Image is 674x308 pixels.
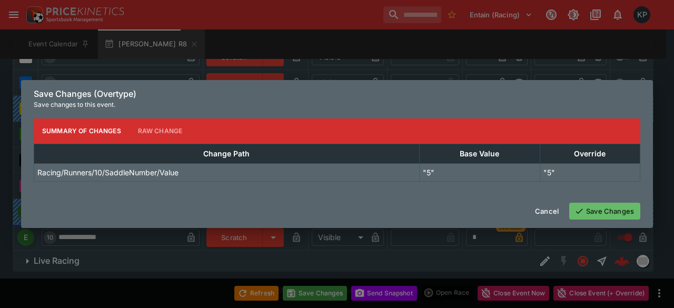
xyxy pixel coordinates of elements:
[34,100,640,110] p: Save changes to this event.
[34,144,420,163] th: Change Path
[419,144,540,163] th: Base Value
[34,118,130,144] button: Summary of Changes
[419,163,540,181] td: "5"
[569,203,640,220] button: Save Changes
[540,144,640,163] th: Override
[37,167,179,178] p: Racing/Runners/10/SaddleNumber/Value
[540,163,640,181] td: "5"
[130,118,191,144] button: Raw Change
[34,88,640,100] h6: Save Changes (Overtype)
[529,203,565,220] button: Cancel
